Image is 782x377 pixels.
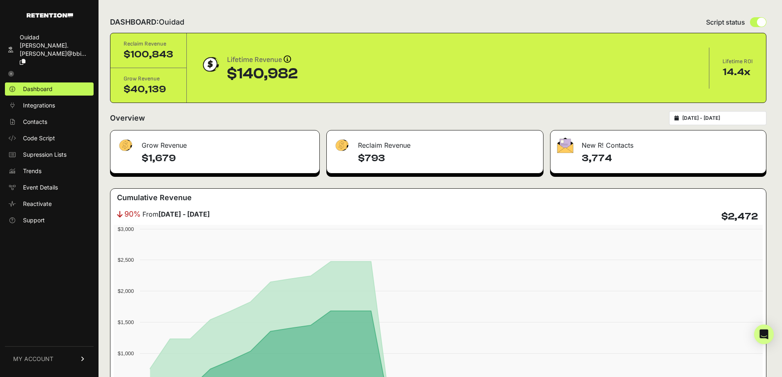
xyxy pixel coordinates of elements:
h2: DASHBOARD: [110,16,184,28]
span: MY ACCOUNT [13,355,53,363]
div: Lifetime ROI [722,57,753,66]
h3: Cumulative Revenue [117,192,192,203]
div: $40,139 [124,83,173,96]
span: Event Details [23,183,58,192]
div: Grow Revenue [110,130,319,155]
a: Support [5,214,94,227]
h4: $2,472 [721,210,758,223]
a: Trends [5,165,94,178]
div: New R! Contacts [550,130,766,155]
text: $1,000 [118,350,134,356]
text: $3,000 [118,226,134,232]
div: Lifetime Revenue [227,54,298,66]
div: Reclaim Revenue [327,130,543,155]
span: Integrations [23,101,55,110]
h4: 3,774 [582,152,759,165]
h4: $1,679 [142,152,313,165]
a: MY ACCOUNT [5,346,94,371]
a: Contacts [5,115,94,128]
img: Retention.com [27,13,73,18]
a: Code Script [5,132,94,145]
span: Reactivate [23,200,52,208]
span: Script status [706,17,745,27]
img: fa-envelope-19ae18322b30453b285274b1b8af3d052b27d846a4fbe8435d1a52b978f639a2.png [557,137,573,153]
span: Code Script [23,134,55,142]
text: $2,000 [118,288,134,294]
div: $100,843 [124,48,173,61]
a: Ouidad [PERSON_NAME].[PERSON_NAME]@bbi... [5,31,94,69]
span: Ouidad [159,18,184,26]
div: Ouidad [20,33,90,41]
a: Integrations [5,99,94,112]
span: Supression Lists [23,151,67,159]
a: Dashboard [5,82,94,96]
img: fa-dollar-13500eef13a19c4ab2b9ed9ad552e47b0d9fc28b02b83b90ba0e00f96d6372e9.png [117,137,133,153]
img: dollar-coin-05c43ed7efb7bc0c12610022525b4bbbb207c7efeef5aecc26f025e68dcafac9.png [200,54,220,75]
div: Reclaim Revenue [124,40,173,48]
a: Supression Lists [5,148,94,161]
span: [PERSON_NAME].[PERSON_NAME]@bbi... [20,42,86,57]
a: Event Details [5,181,94,194]
div: Open Intercom Messenger [754,324,774,344]
strong: [DATE] - [DATE] [158,210,210,218]
span: Support [23,216,45,224]
span: From [142,209,210,219]
span: Contacts [23,118,47,126]
h4: $793 [358,152,537,165]
span: 90% [124,208,141,220]
div: 14.4x [722,66,753,79]
text: $1,500 [118,319,134,325]
span: Trends [23,167,41,175]
div: Grow Revenue [124,75,173,83]
div: $140,982 [227,66,298,82]
a: Reactivate [5,197,94,210]
text: $2,500 [118,257,134,263]
h2: Overview [110,112,145,124]
span: Dashboard [23,85,53,93]
img: fa-dollar-13500eef13a19c4ab2b9ed9ad552e47b0d9fc28b02b83b90ba0e00f96d6372e9.png [333,137,350,153]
